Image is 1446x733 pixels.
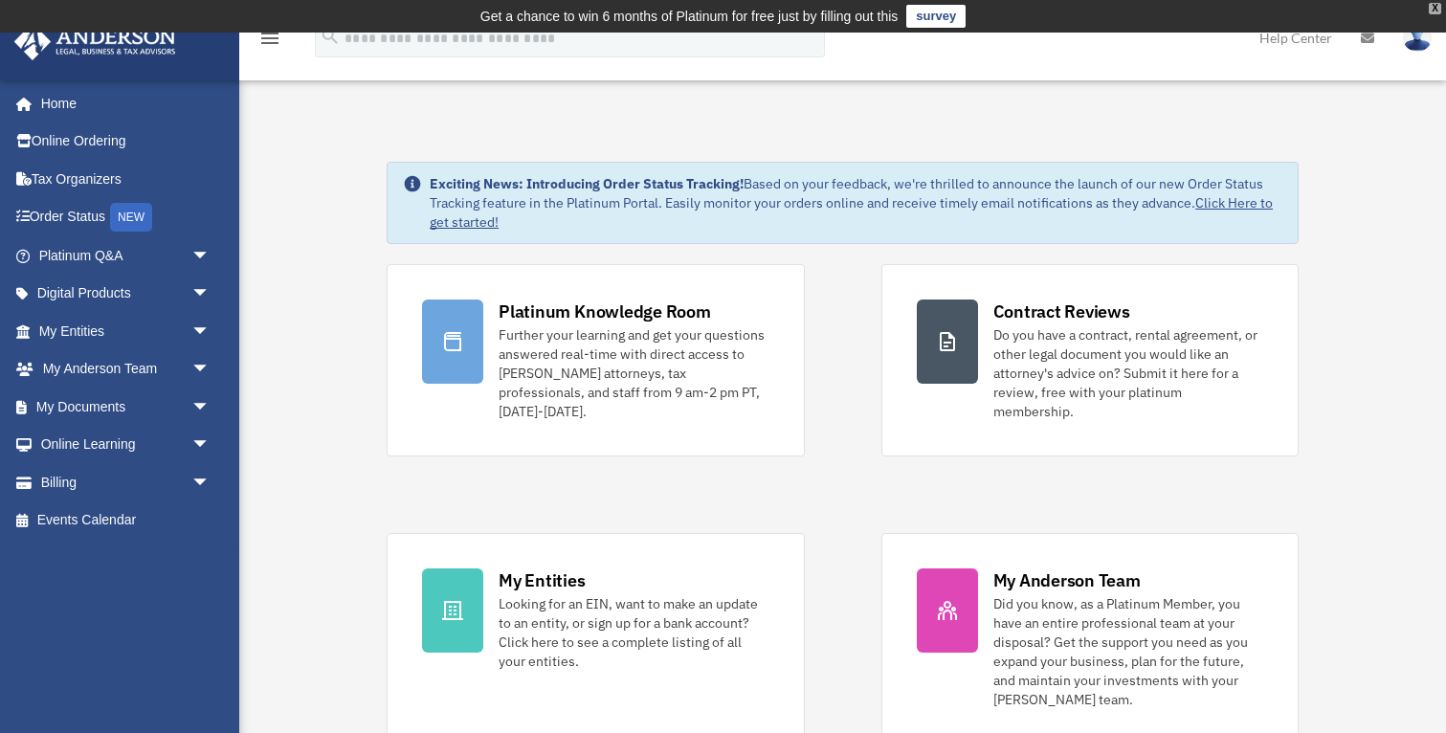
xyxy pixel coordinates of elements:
span: arrow_drop_down [191,275,230,314]
div: My Anderson Team [993,568,1141,592]
span: arrow_drop_down [191,312,230,351]
a: My Entitiesarrow_drop_down [13,312,239,350]
a: Contract Reviews Do you have a contract, rental agreement, or other legal document you would like... [881,264,1299,456]
div: Platinum Knowledge Room [499,300,711,323]
a: Events Calendar [13,501,239,540]
div: Looking for an EIN, want to make an update to an entity, or sign up for a bank account? Click her... [499,594,768,671]
div: Based on your feedback, we're thrilled to announce the launch of our new Order Status Tracking fe... [430,174,1282,232]
a: Click Here to get started! [430,194,1273,231]
span: arrow_drop_down [191,236,230,276]
i: search [320,26,341,47]
div: close [1429,3,1441,14]
a: Online Learningarrow_drop_down [13,426,239,464]
a: Billingarrow_drop_down [13,463,239,501]
i: menu [258,27,281,50]
a: Order StatusNEW [13,198,239,237]
a: Digital Productsarrow_drop_down [13,275,239,313]
div: Did you know, as a Platinum Member, you have an entire professional team at your disposal? Get th... [993,594,1263,709]
a: Online Ordering [13,122,239,161]
a: menu [258,33,281,50]
div: Contract Reviews [993,300,1130,323]
a: Home [13,84,230,122]
div: NEW [110,203,152,232]
a: Platinum Q&Aarrow_drop_down [13,236,239,275]
span: arrow_drop_down [191,463,230,502]
strong: Exciting News: Introducing Order Status Tracking! [430,175,744,192]
img: Anderson Advisors Platinum Portal [9,23,182,60]
span: arrow_drop_down [191,350,230,389]
a: Platinum Knowledge Room Further your learning and get your questions answered real-time with dire... [387,264,804,456]
a: My Anderson Teamarrow_drop_down [13,350,239,389]
div: My Entities [499,568,585,592]
div: Further your learning and get your questions answered real-time with direct access to [PERSON_NAM... [499,325,768,421]
a: survey [906,5,966,28]
img: User Pic [1403,24,1432,52]
div: Get a chance to win 6 months of Platinum for free just by filling out this [480,5,899,28]
a: Tax Organizers [13,160,239,198]
div: Do you have a contract, rental agreement, or other legal document you would like an attorney's ad... [993,325,1263,421]
span: arrow_drop_down [191,388,230,427]
a: My Documentsarrow_drop_down [13,388,239,426]
span: arrow_drop_down [191,426,230,465]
